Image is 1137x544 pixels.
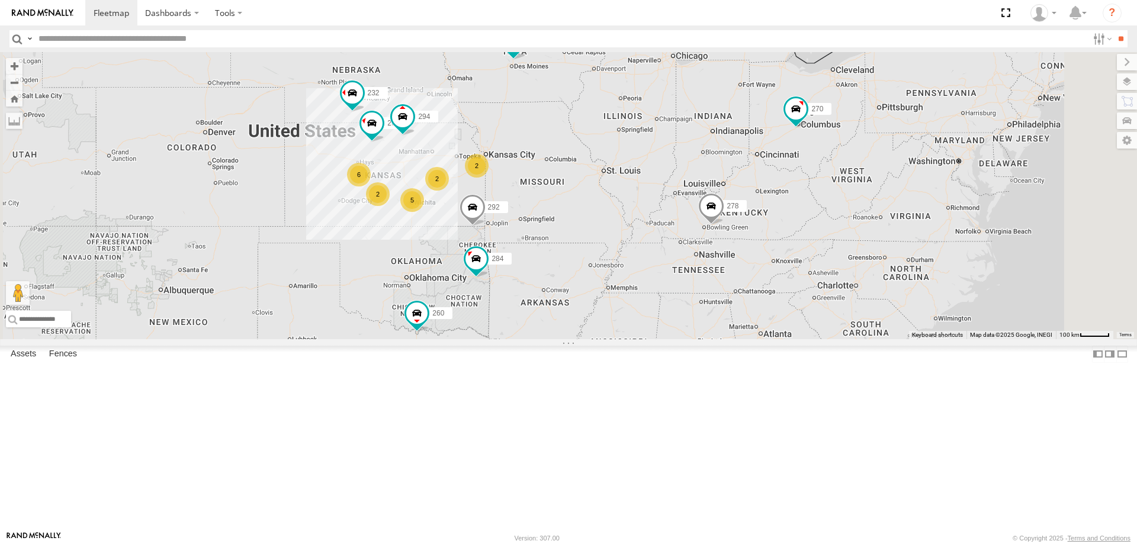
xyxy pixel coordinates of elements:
div: 2 [366,182,390,206]
label: Map Settings [1117,132,1137,149]
div: 2 [425,167,449,191]
div: 5 [400,188,424,212]
label: Dock Summary Table to the Right [1104,346,1116,363]
a: Visit our Website [7,532,61,544]
button: Zoom in [6,58,23,74]
label: Search Filter Options [1088,30,1114,47]
label: Search Query [25,30,34,47]
span: Map data ©2025 Google, INEGI [970,331,1052,338]
span: 278 [727,201,738,210]
label: Fences [43,346,83,362]
button: Zoom out [6,74,23,91]
button: Zoom Home [6,91,23,107]
div: 6 [347,163,371,186]
label: Measure [6,112,23,129]
div: © Copyright 2025 - [1013,535,1130,542]
button: Drag Pegman onto the map to open Street View [6,281,30,305]
i: ? [1103,4,1122,22]
div: 2 [465,154,489,178]
a: Terms (opens in new tab) [1119,333,1132,337]
span: 294 [418,112,430,120]
span: 260 [432,309,444,317]
button: Keyboard shortcuts [912,331,963,339]
span: 292 [488,203,500,211]
div: Steve Basgall [1026,4,1061,22]
span: 284 [492,254,503,262]
label: Dock Summary Table to the Left [1092,346,1104,363]
span: 270 [811,105,823,113]
span: 232 [368,89,380,97]
label: Assets [5,346,42,362]
label: Hide Summary Table [1116,346,1128,363]
a: Terms and Conditions [1068,535,1130,542]
span: 266 [387,119,399,127]
button: Map Scale: 100 km per 47 pixels [1056,331,1113,339]
span: 100 km [1059,331,1080,338]
img: rand-logo.svg [12,9,73,17]
div: Version: 307.00 [515,535,560,542]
